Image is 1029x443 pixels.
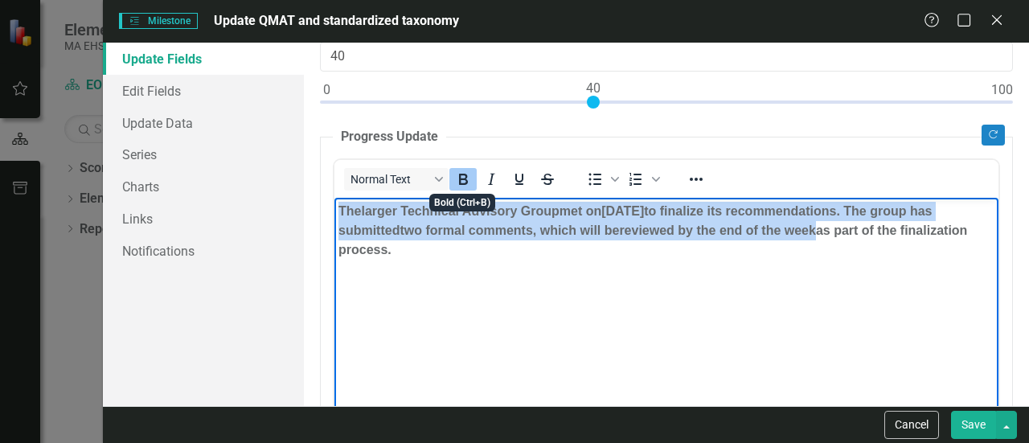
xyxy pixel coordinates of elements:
[884,411,939,439] button: Cancel
[214,13,459,28] span: Update QMAT and standardized taxonomy
[103,235,304,267] a: Notifications
[103,138,304,170] a: Series
[478,168,505,191] button: Italic
[622,168,662,191] div: Numbered list
[683,168,710,191] button: Reveal or hide additional toolbar items
[581,168,621,191] div: Bullet list
[103,107,304,139] a: Update Data
[103,203,304,235] a: Links
[951,411,996,439] button: Save
[103,43,304,75] a: Update Fields
[534,168,561,191] button: Strikethrough
[344,168,449,191] button: Block Normal Text
[103,170,304,203] a: Charts
[351,173,429,186] span: Normal Text
[449,168,477,191] button: Bold
[119,13,198,29] span: Milestone
[333,128,446,146] legend: Progress Update
[506,168,533,191] button: Underline
[103,75,304,107] a: Edit Fields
